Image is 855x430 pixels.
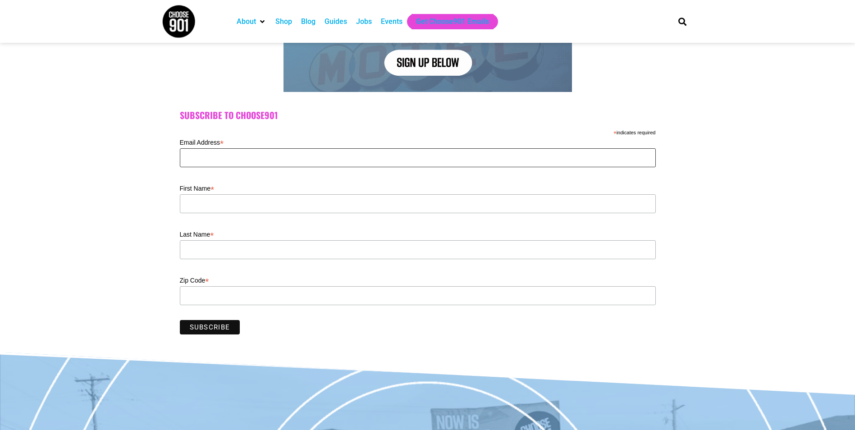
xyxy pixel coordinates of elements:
[325,16,347,27] a: Guides
[232,14,663,29] nav: Main nav
[356,16,372,27] a: Jobs
[180,182,656,193] label: First Name
[275,16,292,27] a: Shop
[180,128,656,136] div: indicates required
[180,136,656,147] label: Email Address
[381,16,402,27] a: Events
[301,16,315,27] a: Blog
[675,14,690,29] div: Search
[237,16,256,27] a: About
[180,274,656,285] label: Zip Code
[416,16,489,27] a: Get Choose901 Emails
[232,14,271,29] div: About
[180,110,676,121] h2: Subscribe to Choose901
[180,228,656,239] label: Last Name
[180,320,240,334] input: Subscribe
